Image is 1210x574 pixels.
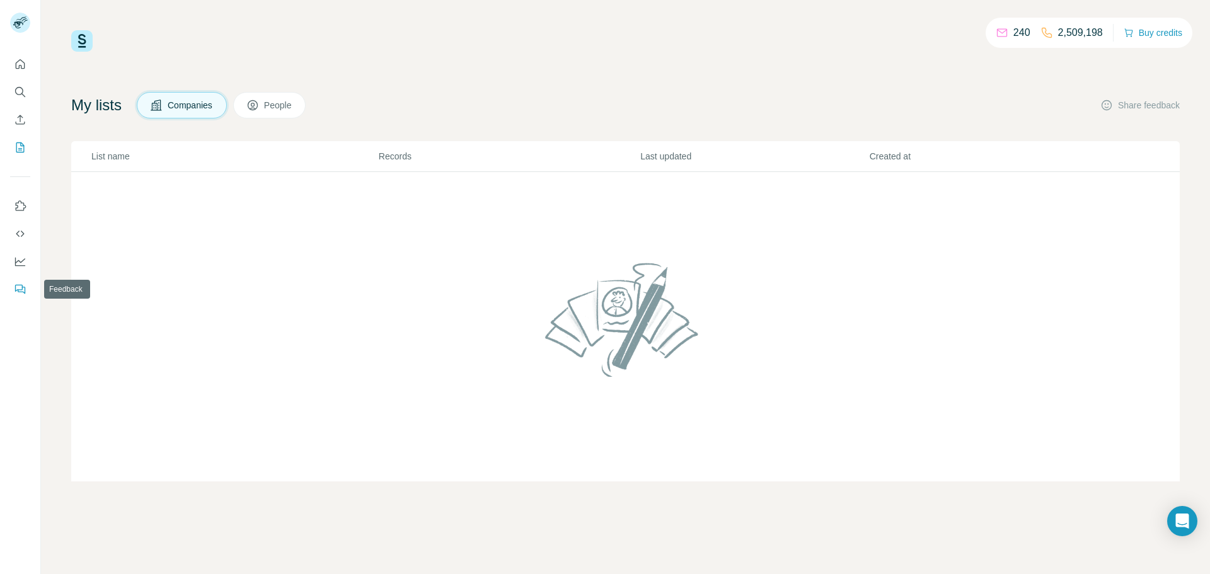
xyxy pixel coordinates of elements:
button: Dashboard [10,250,30,273]
button: Share feedback [1100,99,1180,112]
button: My lists [10,136,30,159]
span: Companies [168,99,214,112]
p: Last updated [640,150,868,163]
button: Feedback [10,278,30,301]
p: 2,509,198 [1058,25,1103,40]
button: Quick start [10,53,30,76]
button: Use Surfe API [10,222,30,245]
button: Buy credits [1124,24,1182,42]
h4: My lists [71,95,122,115]
div: Open Intercom Messenger [1167,506,1197,536]
p: Created at [870,150,1097,163]
p: 240 [1013,25,1030,40]
p: List name [91,150,377,163]
img: Surfe Logo [71,30,93,52]
img: No lists found [540,252,712,387]
button: Search [10,81,30,103]
p: Records [379,150,639,163]
span: People [264,99,293,112]
button: Use Surfe on LinkedIn [10,195,30,217]
button: Enrich CSV [10,108,30,131]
